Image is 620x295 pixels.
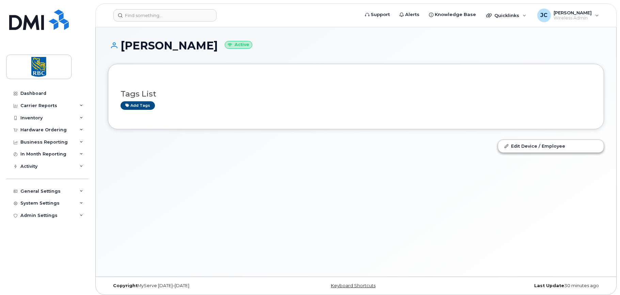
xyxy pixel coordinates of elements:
[439,283,604,289] div: 30 minutes ago
[331,283,376,288] a: Keyboard Shortcuts
[113,283,138,288] strong: Copyright
[121,101,155,110] a: Add tags
[534,283,564,288] strong: Last Update
[108,40,604,51] h1: [PERSON_NAME]
[225,41,252,49] small: Active
[498,140,604,152] a: Edit Device / Employee
[108,283,273,289] div: MyServe [DATE]–[DATE]
[121,90,591,98] h3: Tags List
